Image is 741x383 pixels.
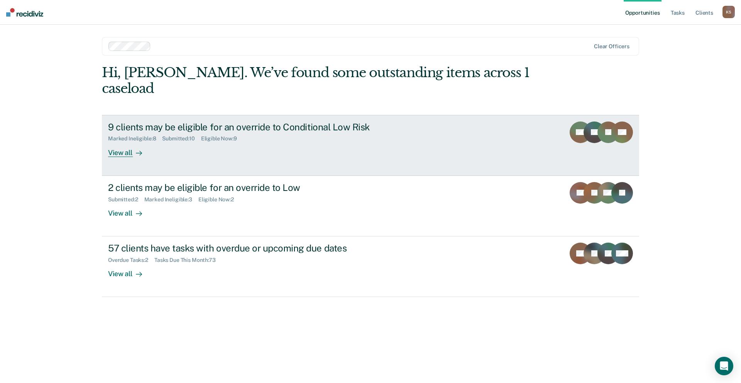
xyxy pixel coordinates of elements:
div: Eligible Now : 2 [198,196,240,203]
div: 57 clients have tasks with overdue or upcoming due dates [108,243,379,254]
div: View all [108,202,151,218]
div: View all [108,142,151,157]
div: 2 clients may be eligible for an override to Low [108,182,379,193]
div: 9 clients may be eligible for an override to Conditional Low Risk [108,121,379,133]
div: Hi, [PERSON_NAME]. We’ve found some outstanding items across 1 caseload [102,65,532,96]
img: Recidiviz [6,8,43,17]
div: View all [108,263,151,278]
div: Submitted : 10 [162,135,201,142]
div: Open Intercom Messenger [715,357,733,375]
div: K S [722,6,735,18]
div: Clear officers [594,43,629,50]
a: 57 clients have tasks with overdue or upcoming due datesOverdue Tasks:2Tasks Due This Month:73Vie... [102,236,639,297]
a: 9 clients may be eligible for an override to Conditional Low RiskMarked Ineligible:8Submitted:10E... [102,115,639,176]
button: KS [722,6,735,18]
div: Tasks Due This Month : 73 [154,257,222,263]
div: Overdue Tasks : 2 [108,257,154,263]
div: Marked Ineligible : 3 [144,196,198,203]
div: Submitted : 2 [108,196,144,203]
div: Eligible Now : 9 [201,135,243,142]
a: 2 clients may be eligible for an override to LowSubmitted:2Marked Ineligible:3Eligible Now:2View all [102,176,639,236]
div: Marked Ineligible : 8 [108,135,162,142]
